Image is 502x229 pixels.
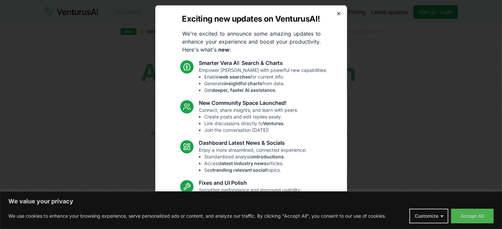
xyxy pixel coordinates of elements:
p: Empower [PERSON_NAME] with powerful new capabilities: [199,67,327,94]
strong: Ventures [263,120,283,126]
h2: Exciting new updates on VenturusAI! [182,14,320,24]
h3: New Community Space Launched! [199,99,298,107]
li: Enable for current info. [204,74,327,80]
strong: trending relevant social [213,167,266,173]
strong: web searches [219,74,251,80]
li: Link discussions directly to . [204,120,298,127]
li: Join the conversation [DATE]! [204,127,298,133]
h3: Smarter Vera AI: Search & Charts [199,59,327,67]
li: Access articles. [204,160,306,167]
li: Enhanced overall UI consistency. [204,207,301,213]
li: Standardized analysis . [204,153,306,160]
strong: deeper, faster AI assistance [212,87,275,93]
p: Enjoy a more streamlined, connected experience: [199,147,306,173]
p: We're excited to announce some amazing updates to enhance your experience and boost your producti... [177,30,326,54]
li: Fixed mobile chat & sidebar glitches. [204,200,301,207]
li: Get . [204,87,327,94]
strong: insightful charts [224,81,262,86]
li: Generate from data. [204,80,327,87]
li: Create posts and edit replies easily. [204,114,298,120]
strong: latest industry news [220,160,266,166]
h3: Fixes and UI Polish [199,179,301,187]
strong: introductions [252,154,284,159]
li: Resolved Vera chart loading issue. [204,193,301,200]
p: Smoother performance and improved usability: [199,187,301,213]
li: See topics. [204,167,306,173]
h3: Dashboard Latest News & Socials [199,139,306,147]
strong: new [219,46,230,53]
p: Connect, share insights, and learn with peers: [199,107,298,133]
